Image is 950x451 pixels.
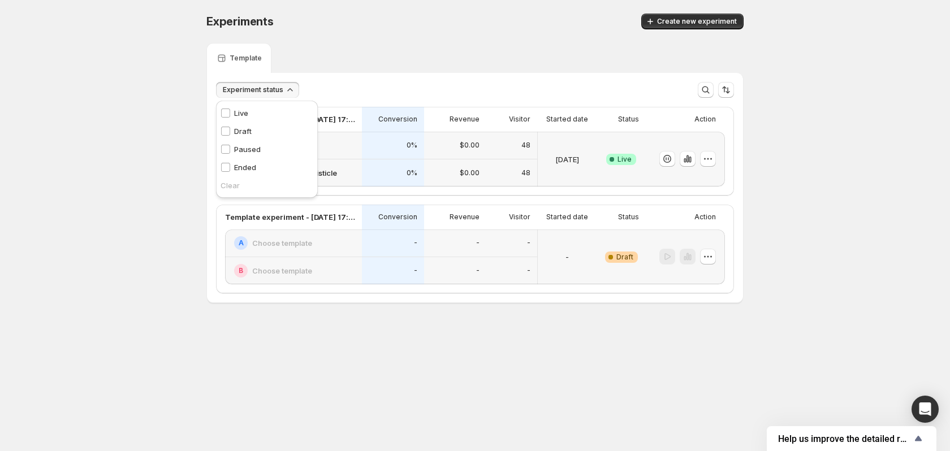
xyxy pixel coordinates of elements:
h2: A [239,238,244,248]
p: Conversion [378,213,417,222]
p: - [527,238,530,248]
span: Experiments [206,15,274,28]
span: Experiment status [223,85,283,94]
p: Revenue [450,213,480,222]
p: - [414,266,417,275]
h2: Choose template [252,265,312,276]
p: $0.00 [460,141,480,150]
h2: Choose template [252,237,312,249]
p: - [527,266,530,275]
p: 48 [521,168,530,177]
button: Sort the results [718,82,734,98]
button: Experiment status [216,82,299,98]
span: Draft [616,253,633,262]
p: Template [230,54,262,63]
p: Action [694,213,716,222]
span: Live [617,155,632,164]
p: 48 [521,141,530,150]
p: $0.00 [460,168,480,177]
p: Ended [234,162,256,173]
p: Revenue [450,115,480,124]
p: Conversion [378,115,417,124]
p: 0% [407,168,417,177]
p: [DATE] [555,154,579,165]
span: Create new experiment [657,17,737,26]
p: Template experiment - [DATE] 17:45:52 [225,211,355,223]
p: Status [618,213,639,222]
h2: B [239,266,243,275]
p: Paused [234,144,261,155]
p: Draft [234,125,252,137]
button: Create new experiment [641,14,744,29]
button: Show survey - Help us improve the detailed report for A/B campaigns [778,432,925,445]
p: - [414,238,417,248]
p: Started date [546,115,588,124]
p: Live [234,107,248,119]
p: Status [618,115,639,124]
p: Action [694,115,716,124]
p: Visitor [509,213,530,222]
span: Help us improve the detailed report for A/B campaigns [778,433,912,444]
p: Started date [546,213,588,222]
p: - [565,251,569,263]
p: 0% [407,141,417,150]
p: - [476,238,480,248]
div: Open Intercom Messenger [912,396,939,423]
p: Visitor [509,115,530,124]
p: - [476,266,480,275]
